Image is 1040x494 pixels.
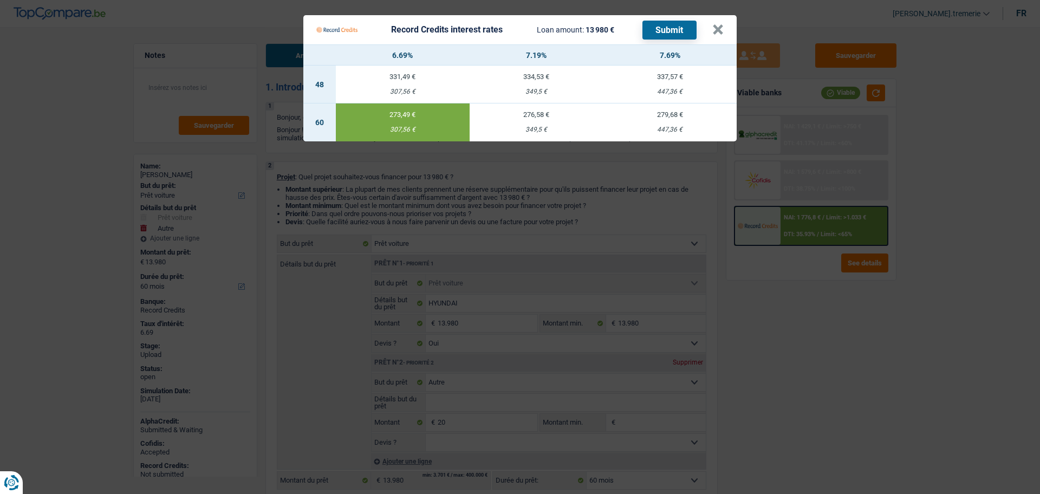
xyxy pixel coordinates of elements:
th: 7.19% [470,45,603,66]
span: 13 980 € [586,25,614,34]
div: 307,56 € [336,88,470,95]
div: 447,36 € [603,126,737,133]
div: 334,53 € [470,73,603,80]
th: 7.69% [603,45,737,66]
div: 349,5 € [470,88,603,95]
button: Submit [642,21,697,40]
div: 276,58 € [470,111,603,118]
div: 279,68 € [603,111,737,118]
div: 349,5 € [470,126,603,133]
button: × [712,24,724,35]
div: 331,49 € [336,73,470,80]
img: Record Credits [316,19,357,40]
div: Record Credits interest rates [391,25,503,34]
span: Loan amount: [537,25,584,34]
div: 307,56 € [336,126,470,133]
div: 273,49 € [336,111,470,118]
th: 6.69% [336,45,470,66]
div: 447,36 € [603,88,737,95]
td: 60 [303,103,336,141]
td: 48 [303,66,336,103]
div: 337,57 € [603,73,737,80]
